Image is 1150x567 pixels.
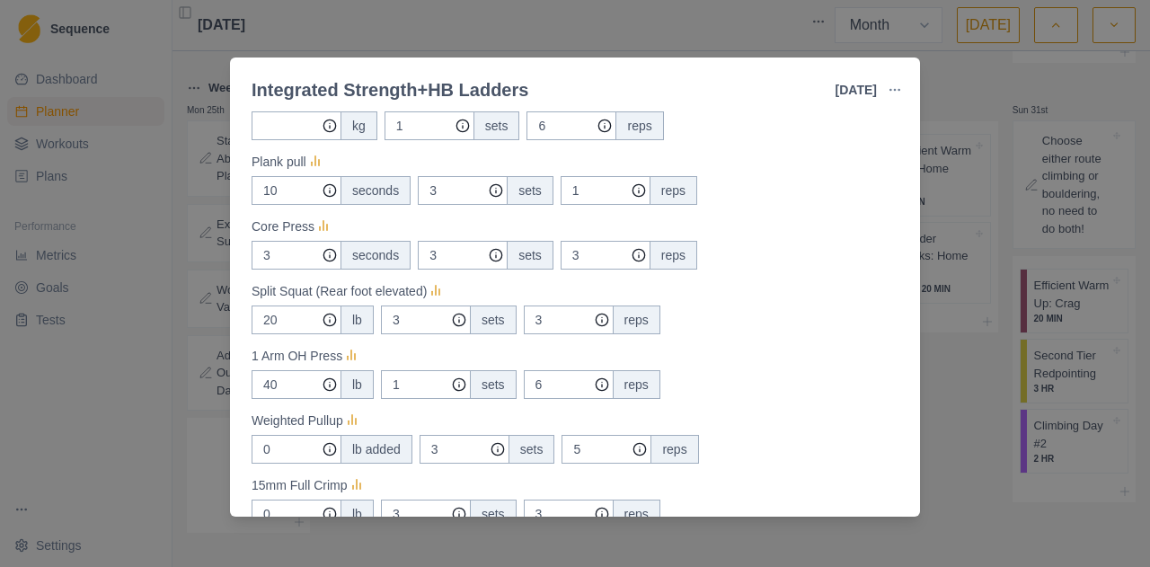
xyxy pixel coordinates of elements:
[252,347,342,366] p: 1 Arm OH Press
[470,370,517,399] div: sets
[615,111,663,140] div: reps
[509,435,555,464] div: sets
[341,500,374,528] div: lb
[341,111,377,140] div: kg
[473,111,520,140] div: sets
[252,476,348,495] p: 15mm Full Crimp
[507,241,553,270] div: sets
[836,81,877,100] p: [DATE]
[341,306,374,334] div: lb
[470,306,517,334] div: sets
[341,176,411,205] div: seconds
[341,370,374,399] div: lb
[613,370,660,399] div: reps
[252,412,343,430] p: Weighted Pullup
[650,176,697,205] div: reps
[341,435,412,464] div: lb added
[252,217,314,236] p: Core Press
[650,435,698,464] div: reps
[470,500,517,528] div: sets
[613,500,660,528] div: reps
[252,153,306,172] p: Plank pull
[341,241,411,270] div: seconds
[252,76,528,103] div: Integrated Strength+HB Ladders
[507,176,553,205] div: sets
[650,241,697,270] div: reps
[252,282,427,301] p: Split Squat (Rear foot elevated)
[613,306,660,334] div: reps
